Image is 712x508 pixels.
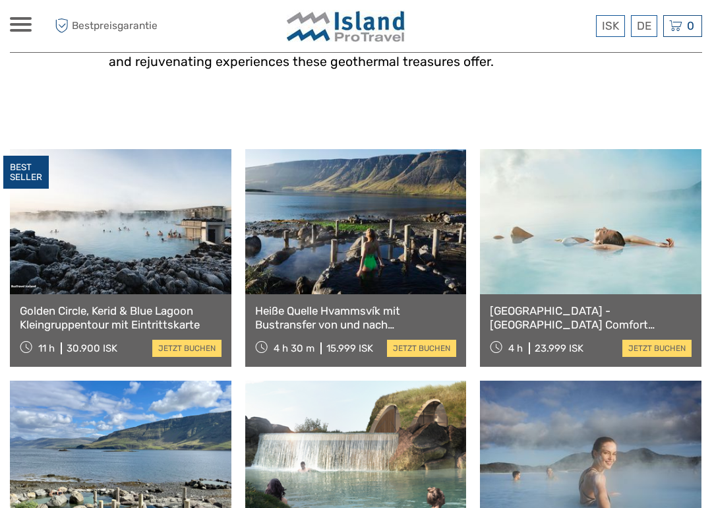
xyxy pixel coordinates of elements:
a: Heiße Quelle Hvammsvík mit Bustransfer von und nach [GEOGRAPHIC_DATA] [255,304,457,331]
div: 23.999 ISK [535,342,583,354]
span: 4 h 30 m [274,342,314,354]
div: 15.999 ISK [326,342,373,354]
button: Open LiveChat chat widget [11,5,50,45]
img: Iceland ProTravel [287,10,405,42]
a: jetzt buchen [152,340,222,357]
a: [GEOGRAPHIC_DATA] - [GEOGRAPHIC_DATA] Comfort inklusive Eintritt [490,304,692,331]
div: DE [631,15,657,37]
a: jetzt buchen [622,340,692,357]
span: Bestpreisgarantie [51,15,183,37]
span: 11 h [38,342,55,354]
div: BEST SELLER [3,156,49,189]
a: Golden Circle, Kerid & Blue Lagoon Kleingruppentour mit Eintrittskarte [20,304,222,331]
span: 4 h [508,342,523,354]
span: ISK [602,19,619,32]
span: 0 [685,19,696,32]
a: jetzt buchen [387,340,456,357]
div: 30.900 ISK [67,342,117,354]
